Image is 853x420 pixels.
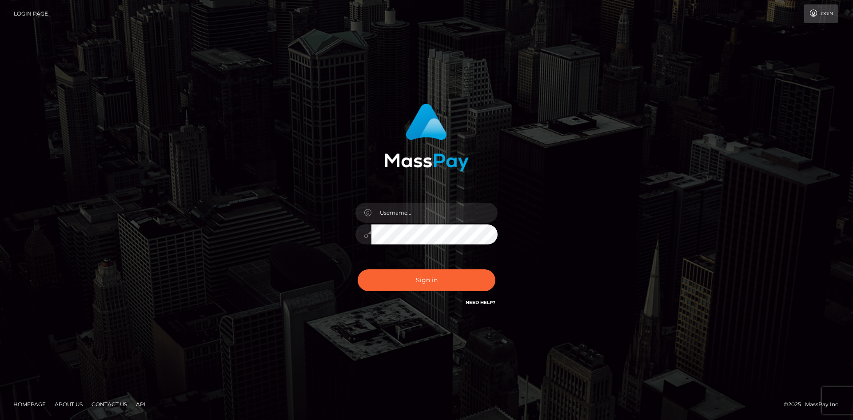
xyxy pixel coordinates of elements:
a: Contact Us [88,397,131,411]
a: Homepage [10,397,49,411]
div: © 2025 , MassPay Inc. [784,400,846,409]
a: API [132,397,149,411]
input: Username... [371,203,498,223]
a: Login Page [14,4,48,23]
button: Sign in [358,269,495,291]
img: MassPay Login [384,104,469,172]
a: Login [804,4,838,23]
a: About Us [51,397,86,411]
a: Need Help? [466,300,495,305]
